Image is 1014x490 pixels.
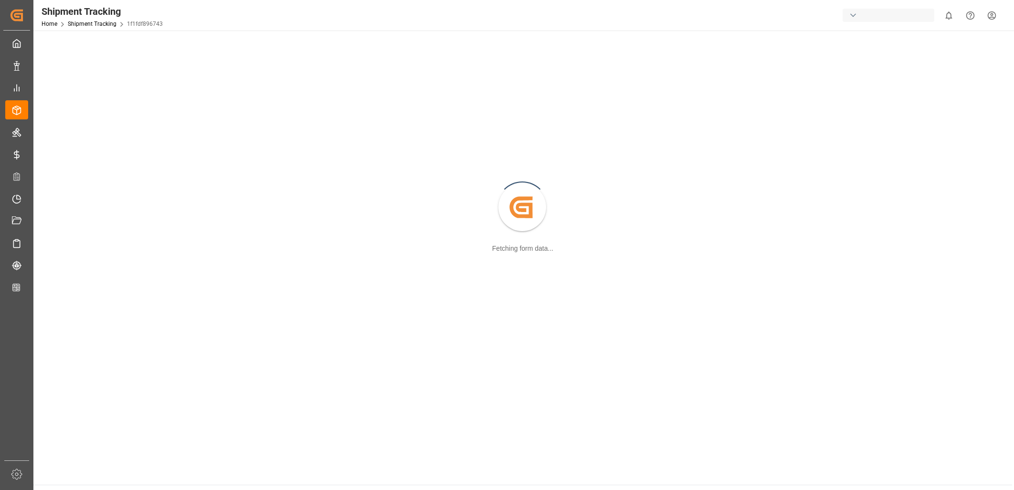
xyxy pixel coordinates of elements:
[960,5,981,26] button: Help Center
[42,4,163,19] div: Shipment Tracking
[42,21,57,27] a: Home
[68,21,116,27] a: Shipment Tracking
[492,244,553,254] div: Fetching form data...
[938,5,960,26] button: show 0 new notifications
